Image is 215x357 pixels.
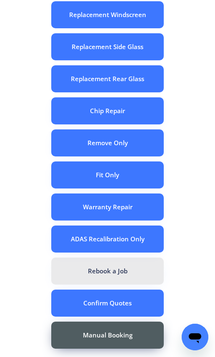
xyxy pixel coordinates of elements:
[51,33,164,60] button: Replacement Side Glass
[51,226,164,253] button: ADAS Recalibration Only
[51,161,164,188] button: Fit Only
[51,129,164,156] button: Remove Only
[51,258,164,285] button: Rebook a Job
[51,193,164,221] button: Warranty Repair
[51,290,164,317] button: Confirm Quotes
[51,97,164,124] button: Chip Repair
[182,324,208,350] iframe: Button to launch messaging window
[51,322,164,349] button: Manual Booking
[51,65,164,92] button: Replacement Rear Glass
[51,1,164,28] button: Replacement Windscreen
